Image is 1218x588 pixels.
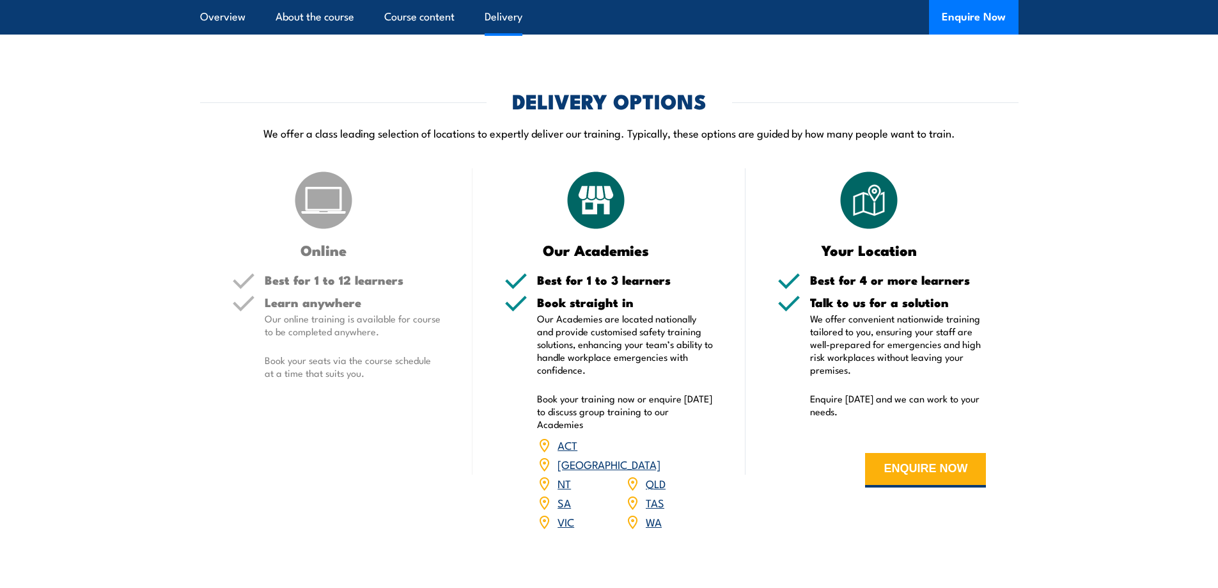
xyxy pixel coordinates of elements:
p: Our online training is available for course to be completed anywhere. [265,312,441,338]
p: We offer a class leading selection of locations to expertly deliver our training. Typically, thes... [200,125,1019,140]
p: Enquire [DATE] and we can work to your needs. [810,392,987,418]
button: ENQUIRE NOW [865,453,986,488]
h3: Our Academies [504,242,688,257]
a: ACT [558,437,577,452]
a: NT [558,475,571,491]
a: QLD [646,475,666,491]
a: [GEOGRAPHIC_DATA] [558,456,660,472]
p: Book your seats via the course schedule at a time that suits you. [265,354,441,379]
h5: Best for 4 or more learners [810,274,987,286]
h3: Your Location [777,242,961,257]
h5: Best for 1 to 3 learners [537,274,714,286]
a: SA [558,495,571,510]
h3: Online [232,242,416,257]
p: We offer convenient nationwide training tailored to you, ensuring your staff are well-prepared fo... [810,312,987,376]
h2: DELIVERY OPTIONS [512,91,707,109]
p: Our Academies are located nationally and provide customised safety training solutions, enhancing ... [537,312,714,376]
a: TAS [646,495,664,510]
h5: Talk to us for a solution [810,296,987,308]
p: Book your training now or enquire [DATE] to discuss group training to our Academies [537,392,714,431]
h5: Book straight in [537,296,714,308]
h5: Best for 1 to 12 learners [265,274,441,286]
a: VIC [558,514,574,529]
a: WA [646,514,662,529]
h5: Learn anywhere [265,296,441,308]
